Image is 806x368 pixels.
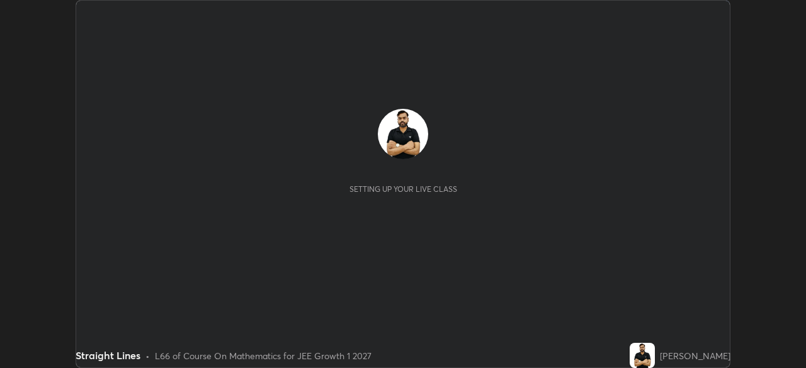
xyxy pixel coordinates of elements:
div: • [145,349,150,362]
img: b05bcea645f8424287ad6e11acd3532d.jpg [378,109,428,159]
div: L66 of Course On Mathematics for JEE Growth 1 2027 [155,349,372,362]
div: Straight Lines [76,348,140,363]
div: Setting up your live class [349,184,457,194]
img: b05bcea645f8424287ad6e11acd3532d.jpg [630,343,655,368]
div: [PERSON_NAME] [660,349,730,362]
